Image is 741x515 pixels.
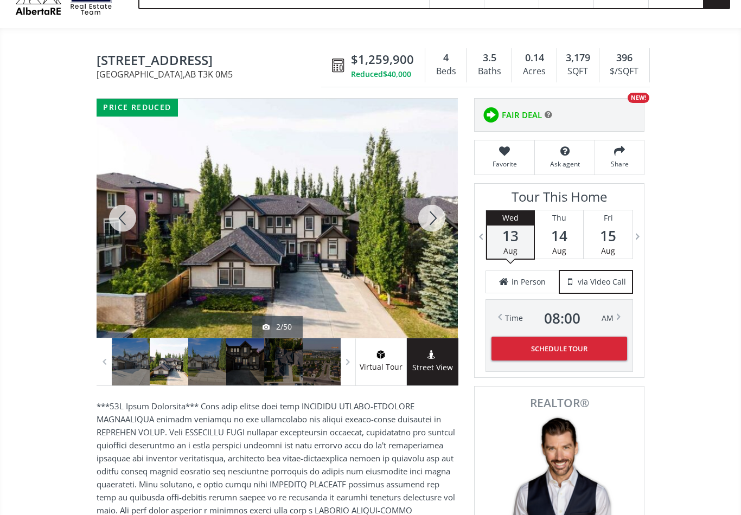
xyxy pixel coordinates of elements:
[407,362,458,374] span: Street View
[518,63,551,80] div: Acres
[552,246,566,256] span: Aug
[351,69,414,80] div: Reduced
[491,337,627,360] button: Schedule Tour
[97,99,178,117] div: price reduced
[486,189,633,210] h3: Tour This Home
[383,69,411,80] span: $40,000
[375,350,386,359] img: virtual tour icon
[518,51,551,65] div: 0.14
[628,93,649,103] div: NEW!
[601,246,615,256] span: Aug
[431,51,461,65] div: 4
[535,228,583,243] span: 14
[512,276,546,287] span: in Person
[566,51,590,65] span: 3,179
[601,159,638,169] span: Share
[535,210,583,226] div: Thu
[431,63,461,80] div: Beds
[605,63,644,80] div: $/SQFT
[487,397,632,409] span: REALTOR®
[263,321,292,332] div: 2/50
[540,159,589,169] span: Ask agent
[480,159,529,169] span: Favorite
[487,228,534,243] span: 13
[97,99,458,338] div: 172 Panatella Crescent NW Calgary, AB T3K 0M5 - Photo 2 of 50
[563,63,593,80] div: SQFT
[355,338,407,385] a: virtual tour iconVirtual Tour
[487,210,534,226] div: Wed
[578,276,626,287] span: via Video Call
[480,104,502,126] img: rating icon
[544,311,580,326] span: 08 : 00
[605,51,644,65] div: 396
[355,361,406,374] span: Virtual Tour
[584,228,633,243] span: 15
[97,70,327,79] span: [GEOGRAPHIC_DATA] , AB T3K 0M5
[97,53,327,70] span: 172 Panatella Crescent NW
[584,210,633,226] div: Fri
[502,110,542,121] span: FAIR DEAL
[472,63,506,80] div: Baths
[351,51,414,68] span: $1,259,900
[503,246,518,256] span: Aug
[505,311,614,326] div: Time AM
[472,51,506,65] div: 3.5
